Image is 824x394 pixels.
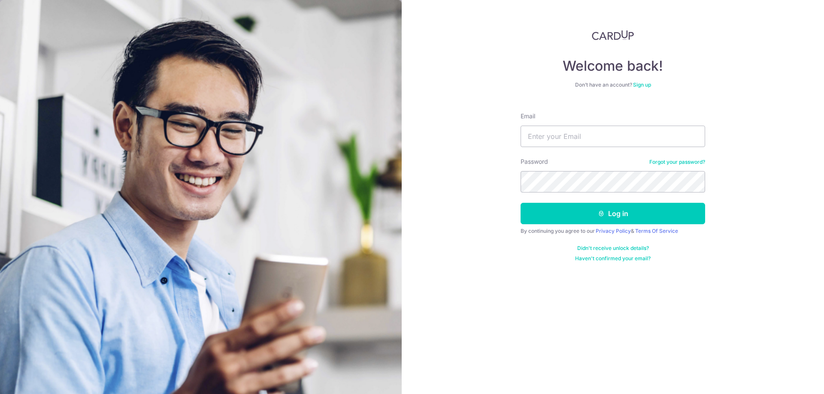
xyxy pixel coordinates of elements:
a: Sign up [633,81,651,88]
div: Don’t have an account? [521,81,705,88]
a: Privacy Policy [596,228,631,234]
img: CardUp Logo [592,30,634,40]
a: Haven't confirmed your email? [575,255,651,262]
a: Didn't receive unlock details? [577,245,649,252]
h4: Welcome back! [521,57,705,75]
a: Forgot your password? [649,159,705,165]
button: Log in [521,203,705,224]
div: By continuing you agree to our & [521,228,705,235]
label: Email [521,112,535,120]
input: Enter your Email [521,126,705,147]
a: Terms Of Service [635,228,678,234]
label: Password [521,157,548,166]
